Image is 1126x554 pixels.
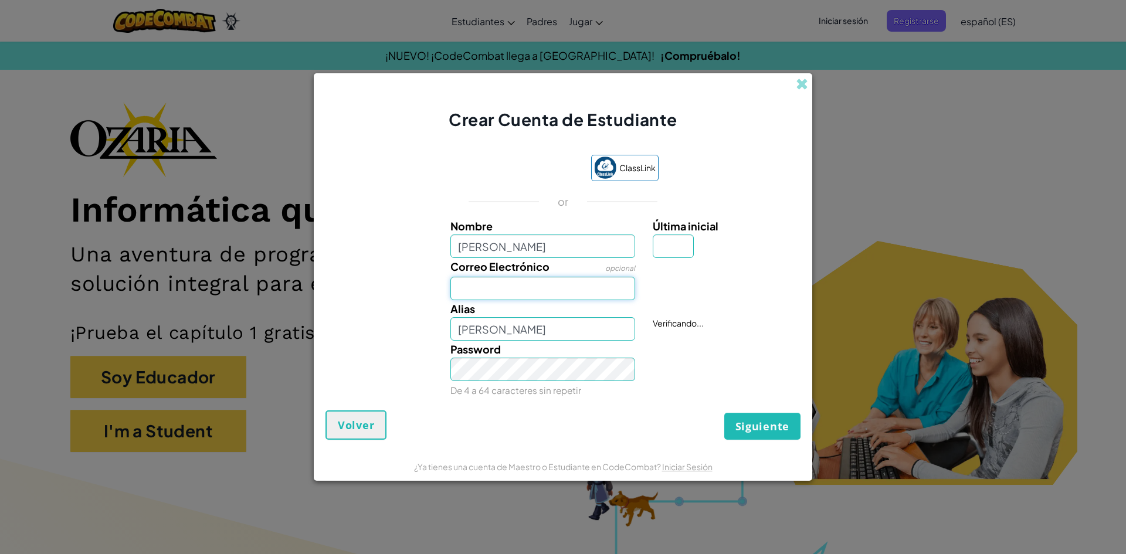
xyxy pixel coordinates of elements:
a: Iniciar Sesión [662,461,713,472]
span: Password [450,342,501,356]
button: Volver [325,410,386,440]
span: Correo Electrónico [450,260,550,273]
span: Verificando... [653,318,704,328]
span: ¿Ya tienes una cuenta de Maestro o Estudiante en CodeCombat? [414,461,662,472]
span: Última inicial [653,219,718,233]
span: Alias [450,302,475,315]
span: ClassLink [619,159,656,176]
button: Siguiente [724,413,801,440]
span: Crear Cuenta de Estudiante [449,109,677,130]
span: Volver [338,418,374,432]
span: opcional [605,264,635,273]
iframe: Botón de Acceder con Google [462,156,585,182]
img: classlink-logo-small.png [594,157,616,179]
p: or [558,195,569,209]
span: Siguiente [735,419,789,433]
span: Nombre [450,219,493,233]
small: De 4 a 64 caracteres sin repetir [450,385,581,396]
